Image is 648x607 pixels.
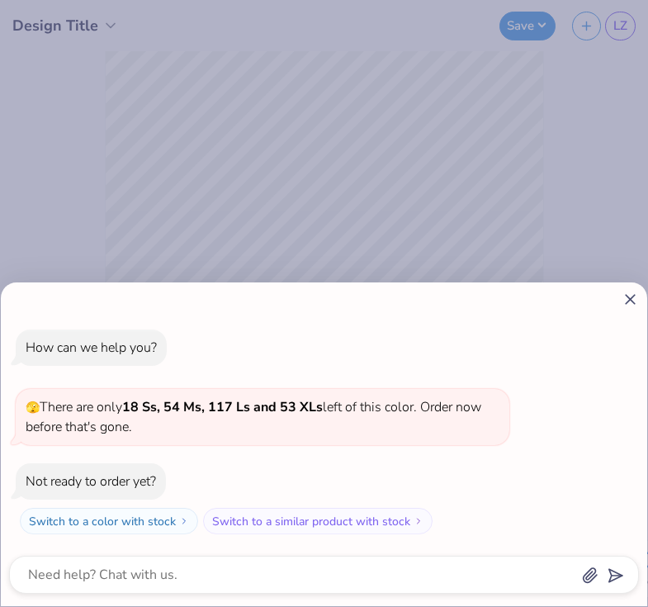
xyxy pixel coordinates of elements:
div: How can we help you? [26,339,157,357]
img: Switch to a similar product with stock [414,516,423,526]
img: Switch to a color with stock [179,516,189,526]
div: Not ready to order yet? [26,472,156,491]
button: Switch to a similar product with stock [203,508,433,534]
span: 🫣 [26,400,40,415]
button: Switch to a color with stock [20,508,198,534]
strong: 18 Ss, 54 Ms, 117 Ls and 53 XLs [122,398,323,416]
span: There are only left of this color. Order now before that's gone. [26,398,481,436]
